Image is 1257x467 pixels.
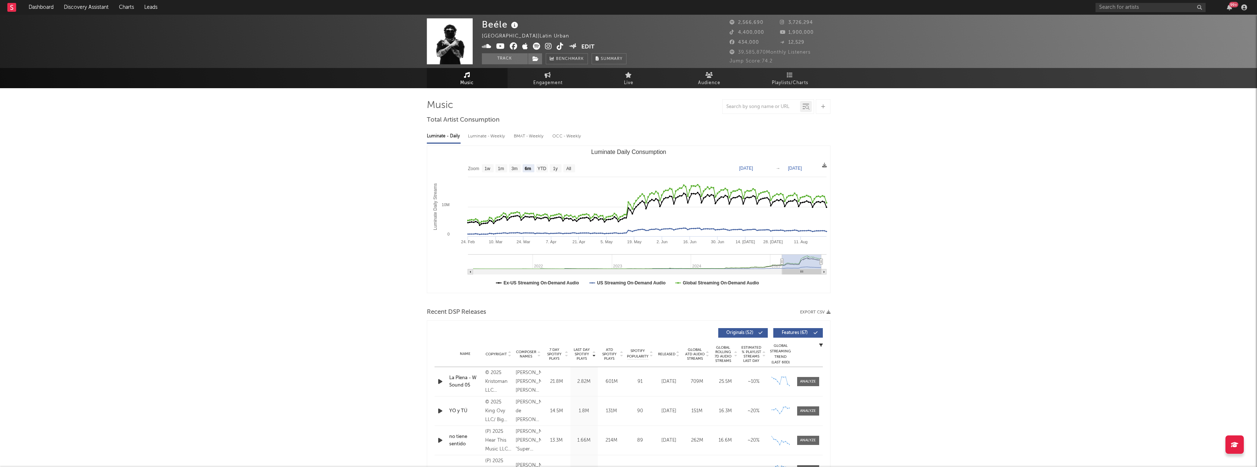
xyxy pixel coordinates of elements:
[485,369,512,395] div: © 2025 Kristoman LLC distributed by Warner Music Latina Inc.
[504,280,579,285] text: Ex-US Streaming On-Demand Audio
[516,240,530,244] text: 24. Mar
[482,18,520,30] div: Beéle
[780,40,804,45] span: 12,529
[600,348,619,361] span: ATD Spotify Plays
[553,166,557,171] text: 1y
[572,407,596,415] div: 1.8M
[468,166,479,171] text: Zoom
[657,407,681,415] div: [DATE]
[427,68,508,88] a: Music
[730,40,759,45] span: 434,000
[461,240,475,244] text: 24. Feb
[546,53,588,64] a: Benchmark
[780,20,813,25] span: 3,726,294
[685,348,705,361] span: Global ATD Audio Streams
[514,130,545,143] div: BMAT - Weekly
[627,348,649,359] span: Spotify Popularity
[427,146,830,293] svg: Luminate Daily Consumption
[485,427,512,454] div: (P) 2025 Hear This Music LLC, under exclusive license to 5020 Records
[600,437,624,444] div: 214M
[516,369,541,395] div: [PERSON_NAME], [PERSON_NAME] [PERSON_NAME], [PERSON_NAME] [PERSON_NAME] & [PERSON_NAME]
[482,53,528,64] button: Track
[516,350,537,359] span: Composer Names
[572,240,585,244] text: 21. Apr
[485,398,512,424] div: © 2025 King Ovy LLC/ Big Ligas LLC under exclusive distribution to WML inc..
[730,59,773,64] span: Jump Score: 74.2
[516,398,541,424] div: [PERSON_NAME] de [PERSON_NAME] [PERSON_NAME] [PERSON_NAME], [PERSON_NAME] [PERSON_NAME] [PERSON_N...
[591,149,666,155] text: Luminate Daily Consumption
[545,437,568,444] div: 13.3M
[537,166,546,171] text: YTD
[718,328,768,338] button: Originals(52)
[794,240,807,244] text: 11. Aug
[741,437,766,444] div: ~ 20 %
[685,407,709,415] div: 151M
[468,130,506,143] div: Luminate - Weekly
[545,407,568,415] div: 14.5M
[735,240,755,244] text: 14. [DATE]
[730,20,763,25] span: 2,566,690
[763,240,782,244] text: 28. [DATE]
[730,30,764,35] span: 4,400,000
[627,240,642,244] text: 19. May
[601,57,622,61] span: Summary
[741,345,762,363] span: Estimated % Playlist Streams Last Day
[486,352,507,356] span: Copyright
[442,202,449,207] text: 10M
[656,240,667,244] text: 2. Jun
[683,240,696,244] text: 16. Jun
[739,166,753,171] text: [DATE]
[511,166,517,171] text: 3m
[482,32,578,41] div: [GEOGRAPHIC_DATA] | Latin Urban
[427,308,486,317] span: Recent DSP Releases
[449,351,482,357] div: Name
[711,240,724,244] text: 30. Jun
[588,68,669,88] a: Live
[516,427,541,454] div: [PERSON_NAME] [PERSON_NAME] "Super [PERSON_NAME]", [PERSON_NAME] De [PERSON_NAME] ([PERSON_NAME])...
[773,328,823,338] button: Features(67)
[427,130,461,143] div: Luminate - Daily
[788,166,802,171] text: [DATE]
[627,407,653,415] div: 90
[556,55,584,64] span: Benchmark
[723,104,800,110] input: Search by song name or URL
[776,166,780,171] text: →
[600,407,624,415] div: 131M
[770,343,792,365] div: Global Streaming Trend (Last 60D)
[600,240,613,244] text: 5. May
[597,280,665,285] text: US Streaming On-Demand Audio
[572,437,596,444] div: 1.66M
[508,68,588,88] a: Engagement
[750,68,831,88] a: Playlists/Charts
[1229,2,1238,7] div: 99 +
[713,437,738,444] div: 16.6M
[683,280,759,285] text: Global Streaming On-Demand Audio
[713,345,733,363] span: Global Rolling 7D Audio Streams
[657,378,681,385] div: [DATE]
[713,378,738,385] div: 25.5M
[698,79,720,87] span: Audience
[460,79,474,87] span: Music
[545,348,564,361] span: 7 Day Spotify Plays
[572,348,592,361] span: Last Day Spotify Plays
[800,310,831,315] button: Export CSV
[449,433,482,448] a: no tiene sentido
[627,378,653,385] div: 91
[669,68,750,88] a: Audience
[723,331,757,335] span: Originals ( 52 )
[449,407,482,415] a: YO y TÚ
[658,352,675,356] span: Released
[657,437,681,444] div: [DATE]
[545,378,568,385] div: 21.8M
[488,240,502,244] text: 10. Mar
[624,79,633,87] span: Live
[778,331,812,335] span: Features ( 67 )
[546,240,556,244] text: 7. Apr
[741,378,766,385] div: ~ 10 %
[566,166,571,171] text: All
[600,378,624,385] div: 601M
[592,53,626,64] button: Summary
[524,166,531,171] text: 6m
